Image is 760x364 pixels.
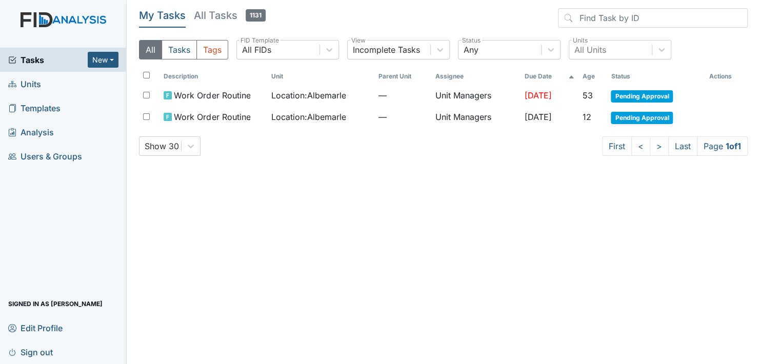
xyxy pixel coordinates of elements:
[431,107,521,128] td: Unit Managers
[578,68,607,85] th: Toggle SortBy
[8,76,41,92] span: Units
[431,85,521,107] td: Unit Managers
[143,72,150,78] input: Toggle All Rows Selected
[705,68,748,85] th: Actions
[353,44,420,56] div: Incomplete Tasks
[159,68,267,85] th: Toggle SortBy
[631,136,650,156] a: <
[194,8,266,23] h5: All Tasks
[697,136,748,156] span: Page
[174,89,250,102] span: Work Order Routine
[574,44,606,56] div: All Units
[650,136,669,156] a: >
[611,90,673,103] span: Pending Approval
[611,112,673,124] span: Pending Approval
[196,40,228,59] button: Tags
[558,8,748,28] input: Find Task by ID
[668,136,697,156] a: Last
[583,90,593,100] span: 53
[602,136,632,156] a: First
[271,89,346,102] span: Location : Albemarle
[162,40,197,59] button: Tasks
[246,9,266,22] span: 1131
[8,148,82,164] span: Users & Groups
[174,111,250,123] span: Work Order Routine
[525,112,552,122] span: [DATE]
[139,40,228,59] div: Type filter
[378,111,427,123] span: —
[583,112,591,122] span: 12
[431,68,521,85] th: Assignee
[8,124,54,140] span: Analysis
[525,90,552,100] span: [DATE]
[8,344,53,360] span: Sign out
[726,141,741,151] strong: 1 of 1
[607,68,705,85] th: Toggle SortBy
[521,68,578,85] th: Toggle SortBy
[8,100,61,116] span: Templates
[8,54,88,66] a: Tasks
[88,52,118,68] button: New
[242,44,271,56] div: All FIDs
[139,40,162,59] button: All
[139,8,186,23] h5: My Tasks
[464,44,478,56] div: Any
[8,320,63,336] span: Edit Profile
[267,68,374,85] th: Toggle SortBy
[271,111,346,123] span: Location : Albemarle
[8,296,103,312] span: Signed in as [PERSON_NAME]
[374,68,431,85] th: Toggle SortBy
[378,89,427,102] span: —
[145,140,179,152] div: Show 30
[602,136,748,156] nav: task-pagination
